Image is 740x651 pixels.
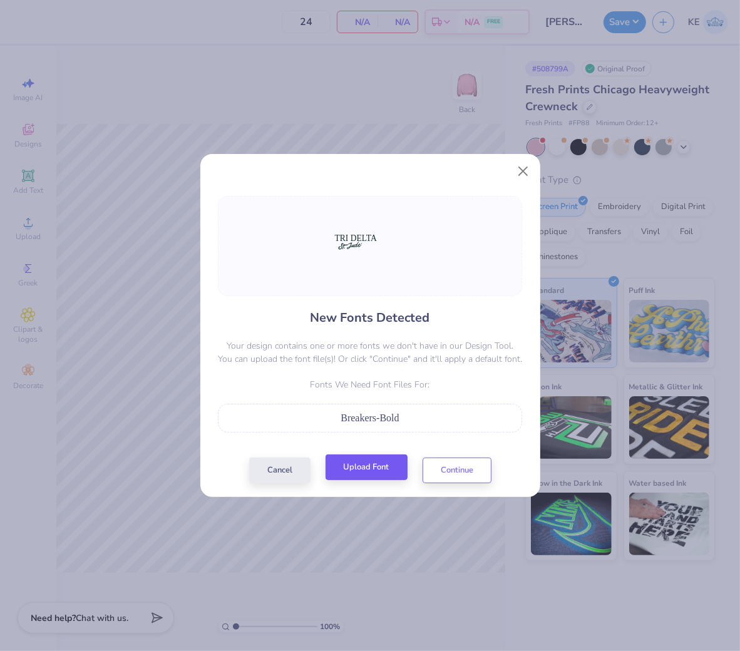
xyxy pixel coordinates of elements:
button: Continue [423,458,491,483]
h4: New Fonts Detected [311,309,430,327]
button: Cancel [249,458,311,483]
button: Close [511,159,535,183]
p: Fonts We Need Font Files For: [218,378,522,391]
p: Your design contains one or more fonts we don't have in our Design Tool. You can upload the font ... [218,339,522,366]
span: Breakers-Bold [341,413,399,423]
button: Upload Font [326,454,408,480]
